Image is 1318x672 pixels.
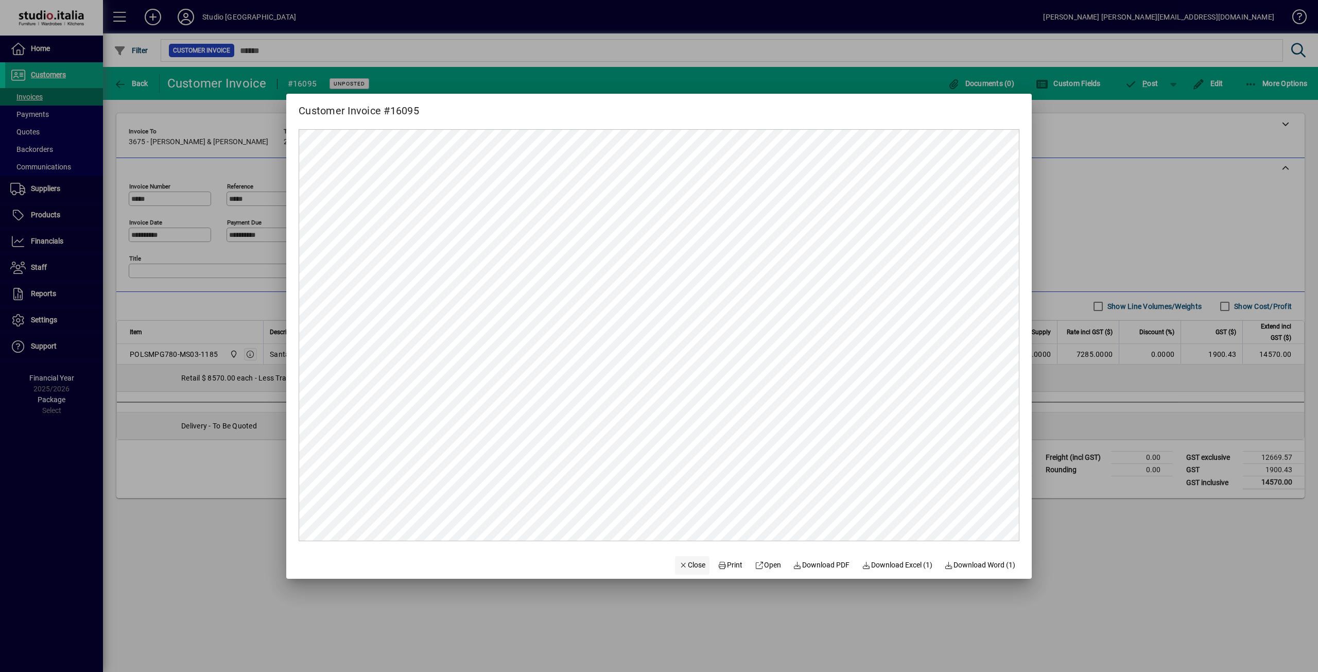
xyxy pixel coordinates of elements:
[755,560,781,571] span: Open
[718,560,742,571] span: Print
[793,560,850,571] span: Download PDF
[679,560,706,571] span: Close
[941,556,1020,575] button: Download Word (1)
[858,556,937,575] button: Download Excel (1)
[945,560,1016,571] span: Download Word (1)
[789,556,854,575] a: Download PDF
[751,556,785,575] a: Open
[862,560,932,571] span: Download Excel (1)
[675,556,710,575] button: Close
[286,94,431,119] h2: Customer Invoice #16095
[714,556,747,575] button: Print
